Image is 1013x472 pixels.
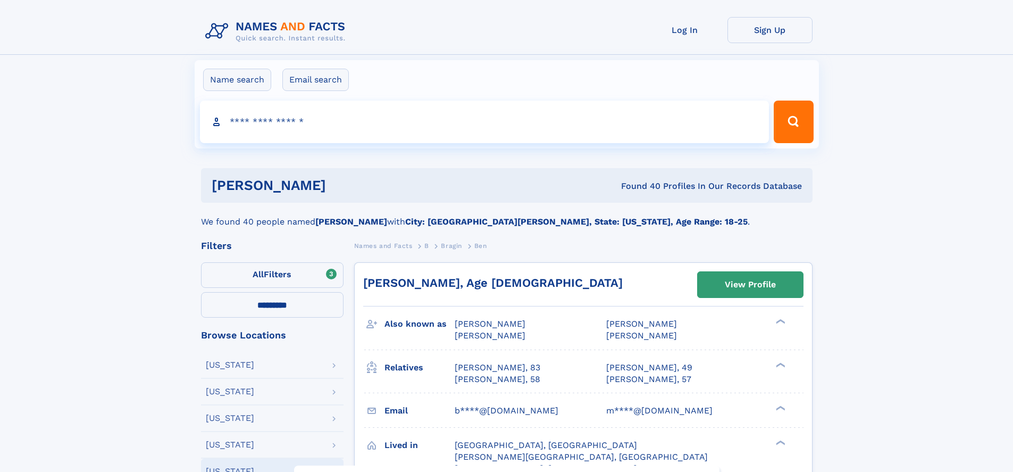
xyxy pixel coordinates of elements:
[405,217,748,227] b: City: [GEOGRAPHIC_DATA][PERSON_NAME], State: [US_STATE], Age Range: 18-25
[773,404,786,411] div: ❯
[201,330,344,340] div: Browse Locations
[727,17,813,43] a: Sign Up
[206,414,254,423] div: [US_STATE]
[455,374,540,385] a: [PERSON_NAME], 58
[473,180,802,192] div: Found 40 Profiles In Our Records Database
[441,239,462,252] a: Bragin
[201,262,344,288] label: Filters
[474,242,487,250] span: Ben
[203,69,271,91] label: Name search
[606,362,692,374] a: [PERSON_NAME], 49
[606,330,677,341] span: [PERSON_NAME]
[725,272,776,297] div: View Profile
[384,402,455,420] h3: Email
[363,276,623,289] a: [PERSON_NAME], Age [DEMOGRAPHIC_DATA]
[606,319,677,329] span: [PERSON_NAME]
[384,359,455,377] h3: Relatives
[201,17,354,46] img: Logo Names and Facts
[200,101,769,143] input: search input
[774,101,813,143] button: Search Button
[206,441,254,449] div: [US_STATE]
[642,17,727,43] a: Log In
[455,440,637,450] span: [GEOGRAPHIC_DATA], [GEOGRAPHIC_DATA]
[441,242,462,250] span: Bragin
[773,439,786,446] div: ❯
[384,436,455,454] h3: Lived in
[315,217,387,227] b: [PERSON_NAME]
[698,272,803,297] a: View Profile
[206,361,254,369] div: [US_STATE]
[606,374,691,385] a: [PERSON_NAME], 57
[773,361,786,368] div: ❯
[212,179,474,192] h1: [PERSON_NAME]
[455,362,540,374] a: [PERSON_NAME], 83
[201,203,813,228] div: We found 40 people named with .
[424,242,429,250] span: B
[282,69,349,91] label: Email search
[201,241,344,251] div: Filters
[253,269,264,279] span: All
[455,319,525,329] span: [PERSON_NAME]
[354,239,413,252] a: Names and Facts
[455,330,525,341] span: [PERSON_NAME]
[773,318,786,325] div: ❯
[206,387,254,396] div: [US_STATE]
[384,315,455,333] h3: Also known as
[455,452,708,462] span: [PERSON_NAME][GEOGRAPHIC_DATA], [GEOGRAPHIC_DATA]
[424,239,429,252] a: B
